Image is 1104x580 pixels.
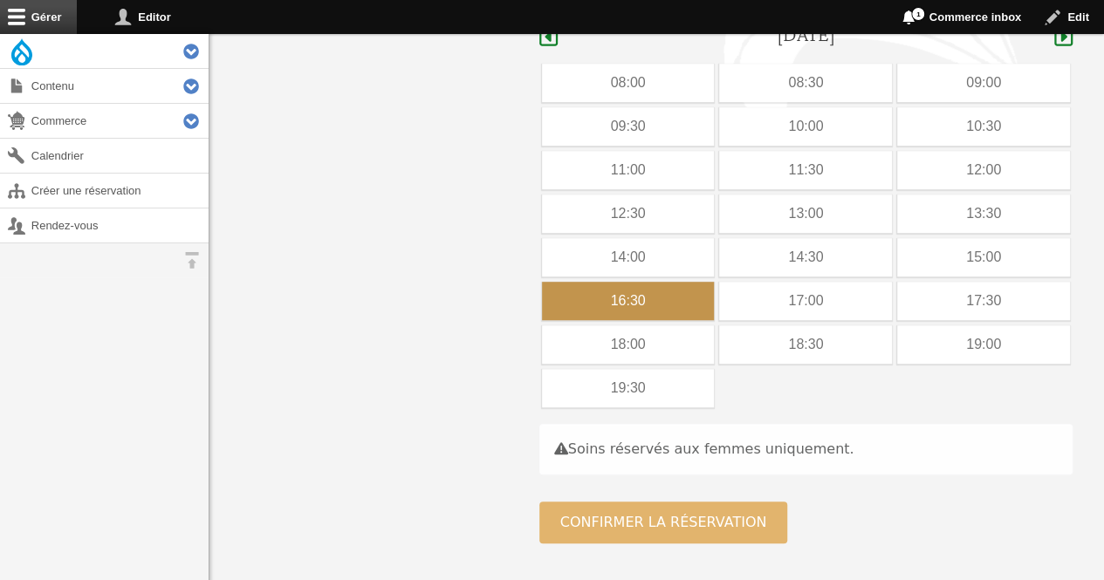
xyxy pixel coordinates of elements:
div: 09:00 [897,64,1070,102]
div: 11:00 [542,151,715,189]
div: 12:30 [542,194,715,233]
div: 19:30 [542,369,715,407]
button: Orientation horizontale [175,243,209,277]
div: 17:00 [719,282,892,320]
div: 15:00 [897,238,1070,276]
h4: [DATE] [777,22,835,47]
div: 18:00 [542,325,715,364]
div: 10:00 [719,107,892,146]
span: 1 [911,7,925,21]
button: Confirmer la réservation [539,502,788,543]
div: 12:00 [897,151,1070,189]
div: 08:30 [719,64,892,102]
div: 11:30 [719,151,892,189]
div: 13:00 [719,194,892,233]
div: 18:30 [719,325,892,364]
div: 17:30 [897,282,1070,320]
div: 13:30 [897,194,1070,233]
div: 09:30 [542,107,715,146]
div: 08:00 [542,64,715,102]
div: 14:30 [719,238,892,276]
div: Soins réservés aux femmes uniquement. [539,424,1073,474]
div: 16:30 [542,282,715,320]
div: 14:00 [542,238,715,276]
div: 10:30 [897,107,1070,146]
div: 19:00 [897,325,1070,364]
